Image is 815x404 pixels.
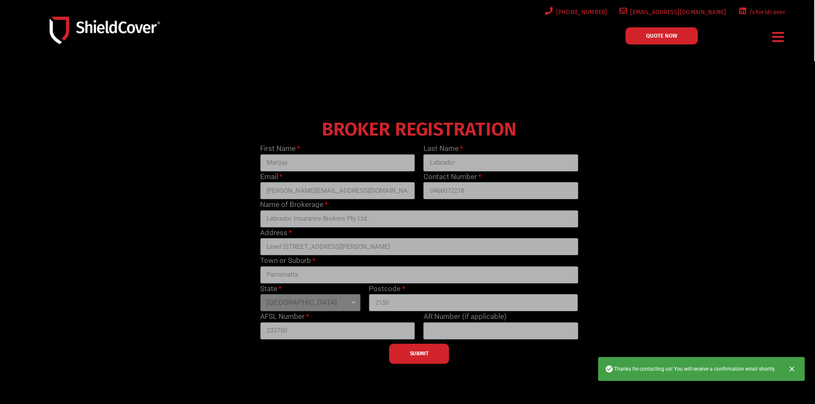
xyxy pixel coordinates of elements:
[543,7,608,18] a: [PHONE_NUMBER]
[605,365,776,373] span: Thanks for contacting us! You will receive a confirmation email shortly.
[627,7,726,18] span: [EMAIL_ADDRESS][DOMAIN_NAME]
[782,360,801,378] button: Close
[424,171,481,183] label: Contact Number
[260,227,292,239] label: Address
[260,171,282,183] label: Email
[646,33,677,38] span: QUOTE NOW
[625,27,698,44] a: QUOTE NOW
[260,199,328,210] label: Name of Brokerage
[50,17,160,44] img: Shield-Cover-Underwriting-Australia-logo-full
[260,143,300,154] label: First Name
[769,27,788,47] div: Menu Toggle
[260,283,282,295] label: State
[618,7,726,18] a: [EMAIL_ADDRESS][DOMAIN_NAME]
[260,311,309,322] label: AFSL Number
[737,7,785,18] a: /shieldcover
[256,124,582,135] h4: BROKER REGISTRATION
[553,7,608,18] span: [PHONE_NUMBER]
[369,283,405,295] label: Postcode
[260,255,315,266] label: Town or Suburb
[424,311,507,322] label: AR Number (if applicable)
[746,7,785,18] span: /shieldcover
[424,143,463,154] label: Last Name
